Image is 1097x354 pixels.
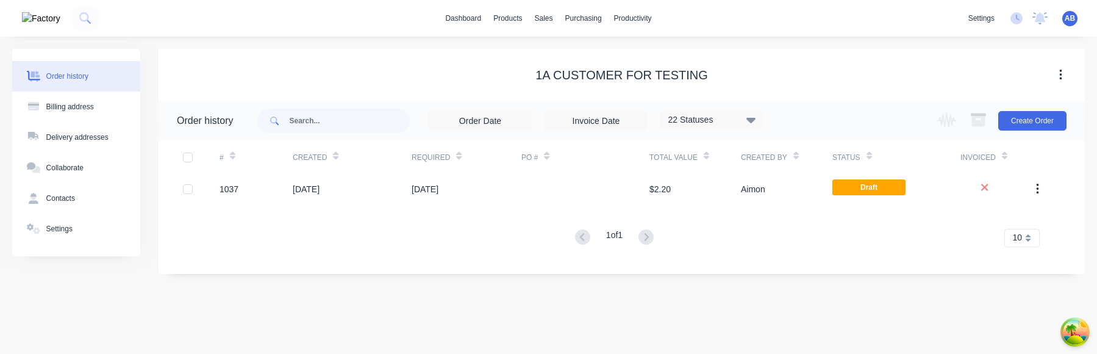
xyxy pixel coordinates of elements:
div: Invoiced [960,152,996,163]
div: Settings [46,223,73,234]
div: Status [832,140,960,174]
div: settings [962,9,1001,27]
div: 1 of 1 [606,229,623,247]
img: Factory [22,12,60,25]
div: Total Value [649,152,698,163]
div: PO # [521,152,538,163]
div: Contacts [46,193,75,204]
div: # [220,152,224,163]
div: sales [528,9,559,27]
div: Required [412,140,521,174]
div: Order history [46,71,88,82]
button: Create Order [998,111,1067,131]
div: Created [293,152,327,163]
a: dashboard [439,9,487,27]
div: Created By [741,152,787,163]
button: Contacts [12,183,140,214]
span: AB [1065,13,1075,24]
button: Collaborate [12,153,140,183]
div: Total Value [649,140,741,174]
div: Created By [741,140,832,174]
input: Order Date [429,112,531,130]
div: 22 Statuses [660,114,763,127]
div: products [487,9,528,27]
div: Status [832,152,860,163]
button: Open Tanstack query devtools [1063,320,1087,344]
div: 1A Customer for testing [535,68,708,82]
button: Delivery addresses [12,122,140,153]
div: Created [293,140,412,174]
input: Search... [289,109,410,133]
div: Required [412,152,450,163]
div: $2.20 [649,183,671,196]
div: 1037 [220,183,238,196]
button: Order history [12,61,140,92]
div: productivity [608,9,658,27]
div: Invoiced [960,140,1034,174]
div: Aimon [741,183,765,196]
button: Settings [12,214,140,244]
div: Delivery addresses [46,132,109,143]
div: Billing address [46,101,94,112]
span: 10 [1012,231,1022,244]
button: Billing address [12,92,140,122]
span: Draft [832,179,906,195]
div: # [220,140,293,174]
div: Order history [177,114,233,128]
div: PO # [521,140,649,174]
div: [DATE] [293,183,320,196]
div: purchasing [559,9,608,27]
div: [DATE] [412,183,438,196]
div: Collaborate [46,162,84,173]
input: Invoice Date [545,112,647,130]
